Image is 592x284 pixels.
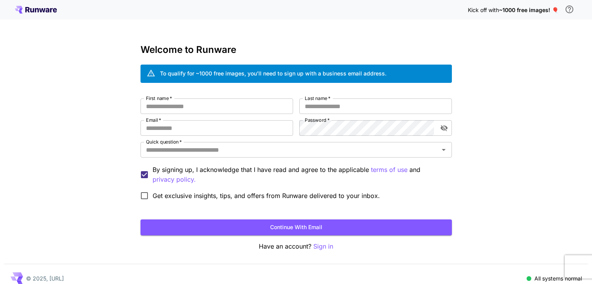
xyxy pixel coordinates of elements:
button: By signing up, I acknowledge that I have read and agree to the applicable and privacy policy. [371,165,408,175]
label: Email [146,117,161,123]
button: In order to qualify for free credit, you need to sign up with a business email address and click ... [562,2,577,17]
span: Kick off with [468,7,499,13]
p: All systems normal [534,274,582,282]
label: Quick question [146,138,182,145]
label: First name [146,95,172,102]
p: terms of use [371,165,408,175]
button: Sign in [313,242,333,251]
h3: Welcome to Runware [141,44,452,55]
p: privacy policy. [153,175,196,184]
button: By signing up, I acknowledge that I have read and agree to the applicable terms of use and [153,175,196,184]
p: By signing up, I acknowledge that I have read and agree to the applicable and [153,165,446,184]
p: © 2025, [URL] [26,274,64,282]
button: toggle password visibility [437,121,451,135]
label: Last name [305,95,330,102]
span: ~1000 free images! 🎈 [499,7,559,13]
p: Have an account? [141,242,452,251]
span: Get exclusive insights, tips, and offers from Runware delivered to your inbox. [153,191,380,200]
button: Continue with email [141,219,452,235]
button: Open [438,144,449,155]
div: To qualify for ~1000 free images, you’ll need to sign up with a business email address. [160,69,386,77]
label: Password [305,117,330,123]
